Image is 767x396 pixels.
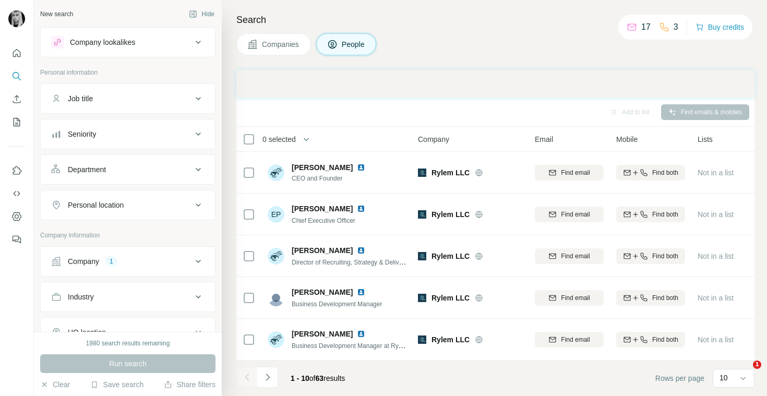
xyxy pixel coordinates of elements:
div: Company lookalikes [70,37,135,47]
button: Find both [616,165,685,181]
button: Industry [41,284,215,309]
span: Find both [652,251,678,261]
button: Seniority [41,122,215,147]
img: Avatar [268,248,284,265]
div: Personal location [68,200,124,210]
button: Save search [90,379,143,390]
button: Search [8,67,25,86]
button: Enrich CSV [8,90,25,109]
span: CEO and Founder [292,174,369,183]
div: 1980 search results remaining [86,339,170,348]
span: Not in a list [698,335,734,344]
button: Department [41,157,215,182]
button: Find both [616,290,685,306]
span: Rylem LLC [432,251,470,261]
span: Email [535,134,553,145]
button: Company1 [41,249,215,274]
span: Chief Executive Officer [292,217,355,224]
span: Not in a list [698,210,734,219]
button: Job title [41,86,215,111]
button: Find email [535,332,604,347]
span: Business Development Manager [292,301,382,308]
p: Personal information [40,68,215,77]
img: Avatar [268,164,284,181]
button: Quick start [8,44,25,63]
span: [PERSON_NAME] [292,162,353,173]
span: Not in a list [698,294,734,302]
img: LinkedIn logo [357,330,365,338]
p: 17 [641,21,651,33]
span: Find email [561,335,590,344]
span: Business Development Manager at Rylem Consulting [292,341,440,350]
button: Personal location [41,193,215,218]
button: Use Surfe on LinkedIn [8,161,25,180]
button: HQ location [41,320,215,345]
p: Company information [40,231,215,240]
span: Rylem LLC [432,167,470,178]
img: Logo of Rylem LLC [418,335,426,344]
button: Company lookalikes [41,30,215,55]
span: Find both [652,293,678,303]
button: Find email [535,290,604,306]
div: Department [68,164,106,175]
button: Find email [535,248,604,264]
span: Rylem LLC [432,209,470,220]
span: [PERSON_NAME] [292,203,353,214]
button: Find both [616,332,685,347]
img: Avatar [268,290,284,306]
span: 1 [753,361,761,369]
button: Navigate to next page [257,367,278,388]
img: Logo of Rylem LLC [418,252,426,260]
span: People [342,39,366,50]
button: Find both [616,248,685,264]
img: Logo of Rylem LLC [418,169,426,177]
div: Job title [68,93,93,104]
h4: Search [236,13,754,27]
div: 1 [105,257,117,266]
span: of [309,374,316,382]
span: results [291,374,345,382]
img: Avatar [268,331,284,348]
p: 10 [720,373,728,383]
span: Find email [561,251,590,261]
span: Find email [561,210,590,219]
iframe: Intercom live chat [732,361,757,386]
span: Lists [698,134,713,145]
img: LinkedIn logo [357,246,365,255]
p: 3 [674,21,678,33]
span: 1 - 10 [291,374,309,382]
div: EP [268,206,284,223]
div: Company [68,256,99,267]
iframe: Banner [236,70,754,98]
div: HQ location [68,327,106,338]
button: Feedback [8,230,25,249]
button: My lists [8,113,25,131]
div: Industry [68,292,94,302]
button: Find email [535,207,604,222]
span: Mobile [616,134,638,145]
span: 63 [316,374,324,382]
span: Director of Recruiting, Strategy & Delivery [292,258,408,266]
span: Not in a list [698,252,734,260]
span: Companies [262,39,300,50]
span: [PERSON_NAME] [292,287,353,297]
span: [PERSON_NAME] [292,245,353,256]
img: LinkedIn logo [357,288,365,296]
span: Rows per page [655,373,704,383]
div: Seniority [68,129,96,139]
span: Find both [652,210,678,219]
span: 0 selected [262,134,296,145]
img: LinkedIn logo [357,205,365,213]
button: Find email [535,165,604,181]
button: Find both [616,207,685,222]
span: Rylem LLC [432,334,470,345]
button: Share filters [164,379,215,390]
img: Avatar [8,10,25,27]
span: [PERSON_NAME] [292,329,353,339]
span: Find email [561,168,590,177]
div: New search [40,9,73,19]
span: Not in a list [698,169,734,177]
span: Rylem LLC [432,293,470,303]
button: Dashboard [8,207,25,226]
span: Company [418,134,449,145]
